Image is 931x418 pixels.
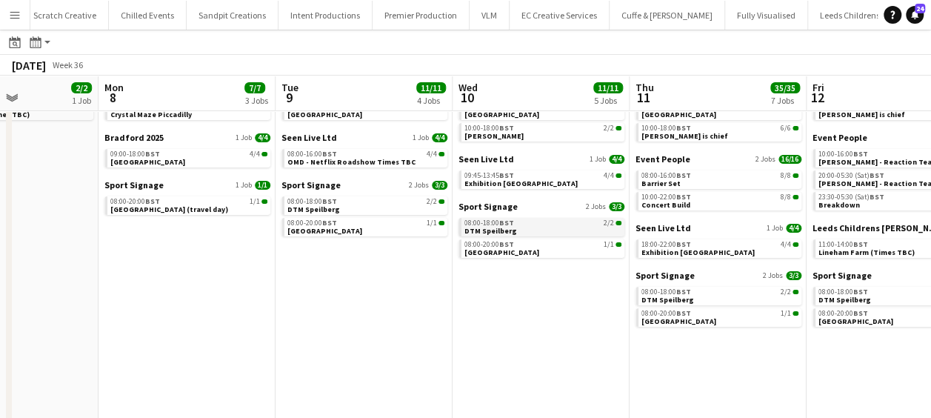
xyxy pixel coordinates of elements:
button: Chilled Events [109,1,187,30]
button: EC Creative Services [510,1,610,30]
button: Scratch Creative [21,1,109,30]
a: 24 [906,6,924,24]
button: Intent Productions [278,1,373,30]
button: VLM [470,1,510,30]
div: [DATE] [12,58,46,73]
button: Premier Production [373,1,470,30]
span: 24 [915,4,925,13]
button: Fully Visualised [725,1,808,30]
button: Sandpit Creations [187,1,278,30]
button: Cuffe & [PERSON_NAME] [610,1,725,30]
